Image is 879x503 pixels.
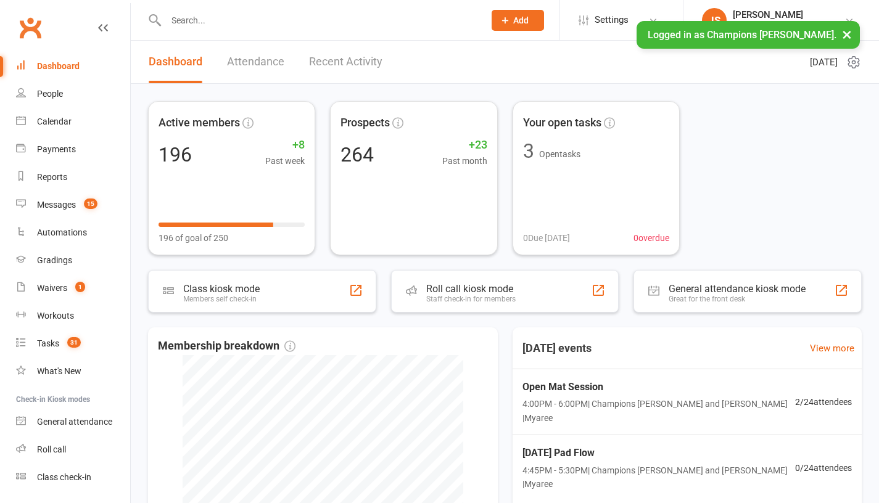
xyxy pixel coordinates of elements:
a: Payments [16,136,130,163]
a: Dashboard [16,52,130,80]
a: Calendar [16,108,130,136]
span: 196 of goal of 250 [159,231,228,245]
a: Workouts [16,302,130,330]
a: Class kiosk mode [16,464,130,491]
span: Add [513,15,529,25]
a: Automations [16,219,130,247]
span: Membership breakdown [158,337,295,355]
span: Prospects [340,114,390,132]
span: Past month [442,154,487,168]
a: Waivers 1 [16,274,130,302]
span: Past week [265,154,305,168]
span: 0 overdue [633,231,669,245]
div: Waivers [37,283,67,293]
span: 0 / 24 attendees [795,461,852,475]
input: Search... [162,12,476,29]
a: General attendance kiosk mode [16,408,130,436]
span: 1 [75,282,85,292]
button: × [836,21,858,47]
div: Dashboard [37,61,80,71]
div: Tasks [37,338,59,348]
div: 264 [340,145,374,165]
div: Great for the front desk [669,295,806,303]
span: +8 [265,136,305,154]
span: Open tasks [539,149,580,159]
div: Class check-in [37,472,91,482]
span: 0 Due [DATE] [523,231,570,245]
div: 3 [523,141,534,161]
div: Roll call kiosk mode [426,283,516,295]
div: Calendar [37,117,72,126]
a: Reports [16,163,130,191]
span: Open Mat Session [522,379,796,395]
div: People [37,89,63,99]
div: Reports [37,172,67,182]
a: Clubworx [15,12,46,43]
div: Workouts [37,311,74,321]
span: 4:45PM - 5:30PM | Champions [PERSON_NAME] and [PERSON_NAME] | Myaree [522,464,796,491]
a: People [16,80,130,108]
a: Tasks 31 [16,330,130,358]
div: Gradings [37,255,72,265]
a: Messages 15 [16,191,130,219]
div: Automations [37,227,87,237]
a: Attendance [227,41,284,83]
a: Dashboard [149,41,202,83]
div: Payments [37,144,76,154]
button: Add [492,10,544,31]
div: JS [702,8,727,33]
div: Staff check-in for members [426,295,516,303]
span: 2 / 24 attendees [795,395,852,409]
div: Roll call [37,444,66,454]
div: Messages [37,200,76,210]
span: Settings [595,6,629,34]
a: Roll call [16,436,130,464]
div: Champions [PERSON_NAME] [733,20,844,31]
div: General attendance kiosk mode [669,283,806,295]
div: General attendance [37,417,112,427]
div: Class kiosk mode [183,283,260,295]
h3: [DATE] events [513,337,601,359]
a: View more [810,341,854,356]
span: [DATE] [810,55,838,70]
div: What's New [37,366,81,376]
span: Logged in as Champions [PERSON_NAME]. [648,29,836,41]
div: [PERSON_NAME] [733,9,844,20]
span: +23 [442,136,487,154]
a: What's New [16,358,130,385]
span: Active members [159,114,240,132]
span: 31 [67,337,81,348]
span: [DATE] Pad Flow [522,445,796,461]
span: 4:00PM - 6:00PM | Champions [PERSON_NAME] and [PERSON_NAME] | Myaree [522,397,796,425]
span: Your open tasks [523,114,601,132]
div: Members self check-in [183,295,260,303]
a: Recent Activity [309,41,382,83]
div: 196 [159,145,192,165]
span: 15 [84,198,97,209]
a: Gradings [16,247,130,274]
